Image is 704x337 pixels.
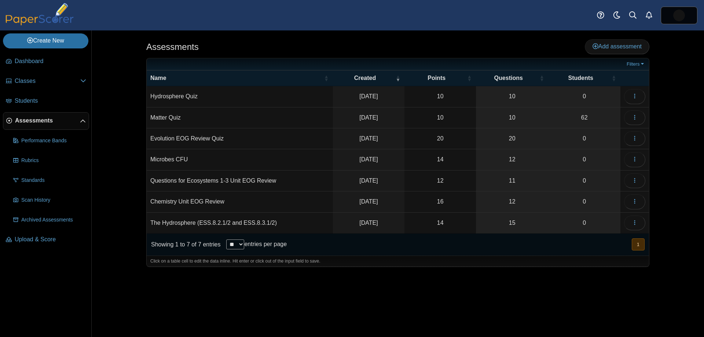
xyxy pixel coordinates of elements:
img: ps.74CSeXsONR1xs8MJ [673,10,685,21]
a: Standards [10,172,89,189]
a: Filters [625,61,647,68]
span: Add assessment [593,43,642,50]
a: 15 [476,213,548,233]
span: Jasmine McNair [673,10,685,21]
a: Rubrics [10,152,89,169]
time: Mar 31, 2025 at 2:35 PM [359,220,378,226]
span: Archived Assessments [21,216,86,224]
img: PaperScorer [3,3,76,25]
span: Performance Bands [21,137,86,144]
time: Jul 18, 2025 at 5:39 PM [359,114,378,121]
a: Add assessment [585,39,649,54]
div: Showing 1 to 7 of 7 entries [147,234,220,256]
span: Classes [15,77,80,85]
td: Questions for Ecosystems 1-3 Unit EOG Review [147,171,333,191]
td: 10 [404,86,476,107]
a: Archived Assessments [10,211,89,229]
td: 12 [404,171,476,191]
time: Jul 25, 2025 at 10:46 PM [359,93,378,99]
td: 10 [404,107,476,128]
time: Apr 26, 2025 at 10:44 AM [359,177,378,184]
a: Dashboard [3,53,89,70]
a: Upload & Score [3,231,89,249]
a: PaperScorer [3,20,76,26]
h1: Assessments [146,41,199,53]
td: Chemistry Unit EOG Review [147,191,333,212]
time: May 9, 2025 at 8:06 AM [359,156,378,162]
a: ps.74CSeXsONR1xs8MJ [661,7,697,24]
a: 0 [548,128,620,149]
span: Students : Activate to sort [612,70,616,86]
span: Rubrics [21,157,86,164]
time: Apr 25, 2025 at 10:47 AM [359,198,378,205]
td: 16 [404,191,476,212]
span: Questions [494,75,523,81]
span: Standards [21,177,86,184]
div: Click on a table cell to edit the data inline. Hit enter or click out of the input field to save. [147,256,649,267]
span: Name : Activate to sort [324,70,329,86]
span: Created [354,75,376,81]
span: Name [150,75,166,81]
span: Questions : Activate to sort [539,70,544,86]
button: 1 [632,238,645,250]
a: Classes [3,73,89,90]
span: Points [428,75,445,81]
td: 14 [404,213,476,234]
a: Scan History [10,191,89,209]
span: Students [568,75,593,81]
a: Students [3,92,89,110]
a: 10 [476,86,548,107]
a: 12 [476,149,548,170]
nav: pagination [631,238,645,250]
a: 0 [548,86,620,107]
span: Upload & Score [15,235,86,243]
span: Dashboard [15,57,86,65]
span: Students [15,97,86,105]
a: Assessments [3,112,89,130]
a: 0 [548,191,620,212]
span: Scan History [21,197,86,204]
a: Create New [3,33,88,48]
a: 20 [476,128,548,149]
a: Alerts [641,7,657,23]
time: May 19, 2025 at 11:09 AM [359,135,378,142]
td: 14 [404,149,476,170]
span: Assessments [15,117,80,125]
td: The Hydrosphere (ESS.8.2.1/2 and ESS.8.3.1/2) [147,213,333,234]
a: 12 [476,191,548,212]
td: Matter Quiz [147,107,333,128]
label: entries per page [244,241,287,247]
a: 62 [548,107,620,128]
td: Microbes CFU [147,149,333,170]
td: 20 [404,128,476,149]
td: Hydrosphere Quiz [147,86,333,107]
a: 10 [476,107,548,128]
a: 11 [476,171,548,191]
a: 0 [548,149,620,170]
a: 0 [548,171,620,191]
a: Performance Bands [10,132,89,150]
span: Points : Activate to sort [467,70,472,86]
span: Created : Activate to remove sorting [396,70,400,86]
td: Evolution EOG Review Quiz [147,128,333,149]
a: 0 [548,213,620,233]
